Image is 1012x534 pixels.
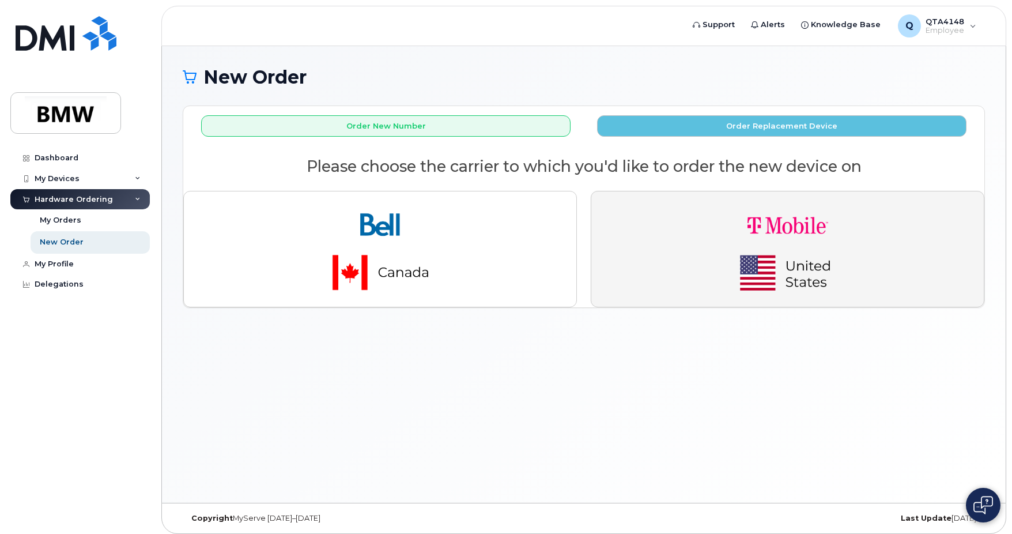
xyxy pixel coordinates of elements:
div: MyServe [DATE]–[DATE] [183,514,450,523]
h2: Please choose the carrier to which you'd like to order the new device on [183,158,984,175]
strong: Copyright [191,514,233,522]
strong: Last Update [901,514,951,522]
button: Order New Number [201,115,571,137]
img: Open chat [973,496,993,514]
img: bell-18aeeabaf521bd2b78f928a02ee3b89e57356879d39bd386a17a7cccf8069aed.png [300,201,461,298]
div: [DATE] [718,514,985,523]
button: Order Replacement Device [597,115,966,137]
img: t-mobile-78392d334a420d5b7f0e63d4fa81f6287a21d394dc80d677554bb55bbab1186f.png [707,201,868,298]
h1: New Order [183,67,985,87]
